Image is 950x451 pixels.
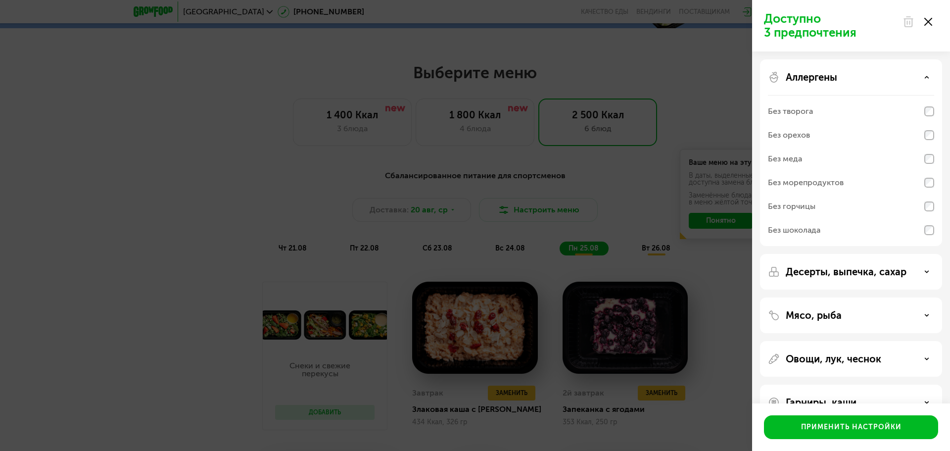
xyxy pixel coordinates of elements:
[786,71,837,83] p: Аллергены
[768,105,813,117] div: Без творога
[786,309,842,321] p: Мясо, рыба
[786,266,906,278] p: Десерты, выпечка, сахар
[768,153,802,165] div: Без меда
[768,224,820,236] div: Без шоколада
[786,353,881,365] p: Овощи, лук, чеснок
[768,129,810,141] div: Без орехов
[764,415,938,439] button: Применить настройки
[768,200,815,212] div: Без горчицы
[764,12,897,40] p: Доступно 3 предпочтения
[786,397,856,408] p: Гарниры, каши
[801,422,902,432] div: Применить настройки
[768,177,844,189] div: Без морепродуктов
